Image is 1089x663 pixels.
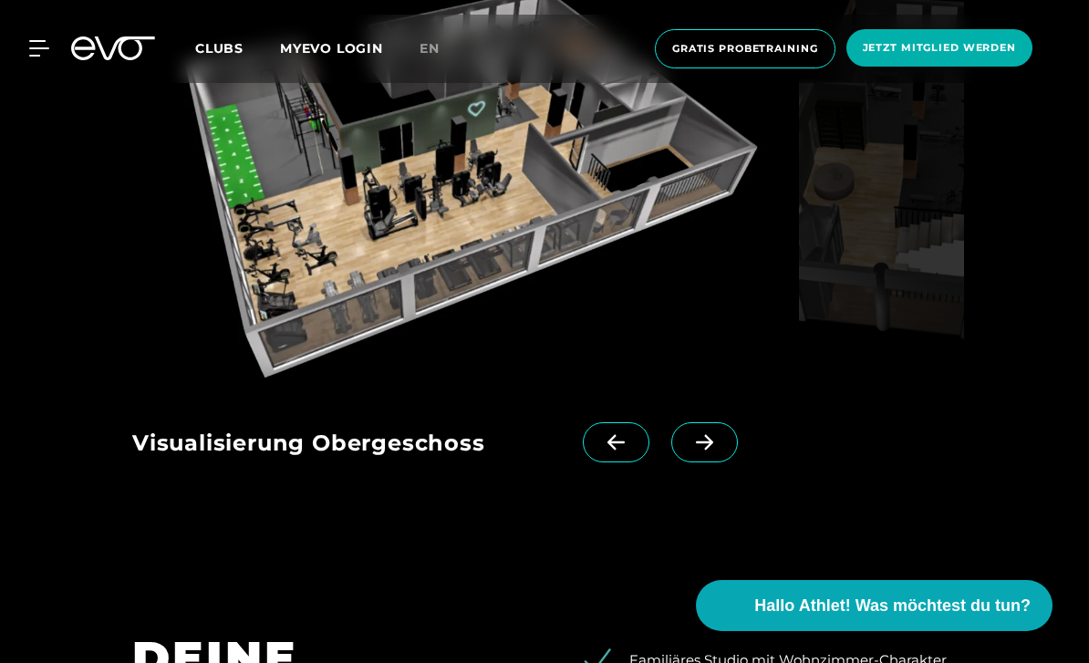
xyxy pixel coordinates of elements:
button: Hallo Athlet! Was möchtest du tun? [696,580,1053,631]
span: Jetzt Mitglied werden [863,40,1016,56]
span: Clubs [195,40,244,57]
a: Clubs [195,39,280,57]
span: en [420,40,440,57]
a: Gratis Probetraining [649,29,841,68]
a: en [420,38,462,59]
a: Jetzt Mitglied werden [841,29,1038,68]
span: Hallo Athlet! Was möchtest du tun? [754,594,1031,618]
span: Gratis Probetraining [672,41,818,57]
a: MYEVO LOGIN [280,40,383,57]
